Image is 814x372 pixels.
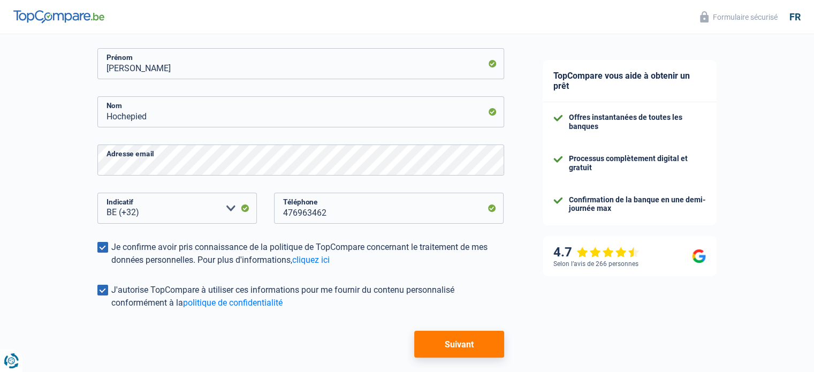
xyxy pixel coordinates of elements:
[183,298,283,308] a: politique de confidentialité
[569,154,706,172] div: Processus complètement digital et gratuit
[543,60,717,102] div: TopCompare vous aide à obtenir un prêt
[694,8,784,26] button: Formulaire sécurisé
[569,195,706,214] div: Confirmation de la banque en une demi-journée max
[789,11,801,23] div: fr
[292,255,330,265] a: cliquez ici
[414,331,504,358] button: Suivant
[13,10,104,23] img: TopCompare Logo
[553,245,640,260] div: 4.7
[569,113,706,131] div: Offres instantanées de toutes les banques
[111,241,504,267] div: Je confirme avoir pris connaissance de la politique de TopCompare concernant le traitement de mes...
[553,260,638,268] div: Selon l’avis de 266 personnes
[111,284,504,309] div: J'autorise TopCompare à utiliser ces informations pour me fournir du contenu personnalisé conform...
[274,193,504,224] input: 401020304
